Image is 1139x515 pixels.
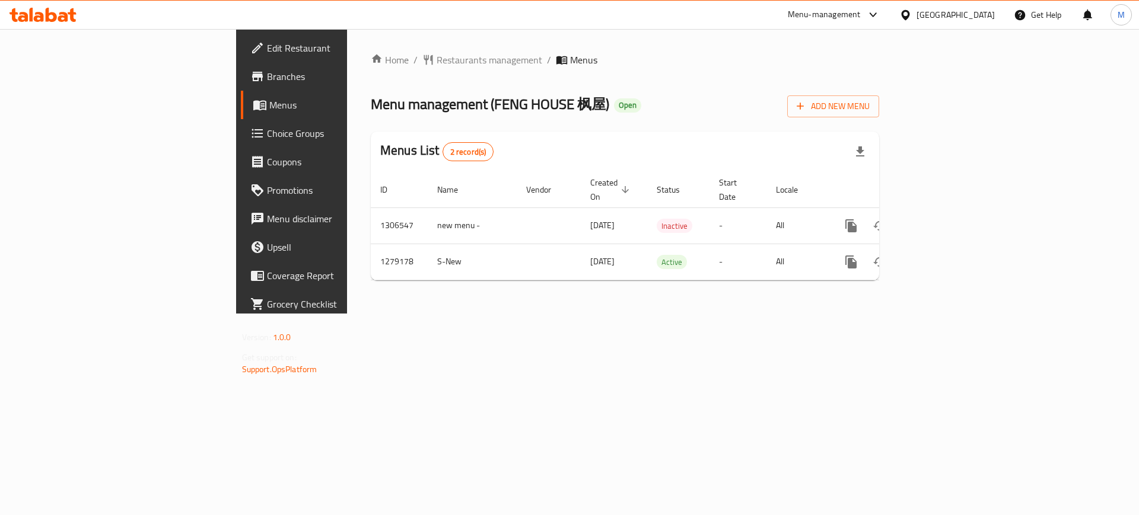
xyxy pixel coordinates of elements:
span: M [1118,8,1125,21]
a: Restaurants management [422,53,542,67]
span: 1.0.0 [273,330,291,345]
td: - [710,244,766,280]
a: Grocery Checklist [241,290,427,318]
div: Export file [846,137,874,166]
span: Menus [570,53,597,67]
a: Branches [241,62,427,91]
a: Support.OpsPlatform [242,362,317,377]
button: more [837,212,866,240]
th: Actions [828,172,960,208]
span: 2 record(s) [443,146,494,158]
span: Coverage Report [267,268,417,283]
td: - [710,207,766,244]
button: more [837,248,866,276]
span: Promotions [267,183,417,197]
span: Upsell [267,240,417,254]
span: [DATE] [590,217,615,233]
button: Change Status [866,212,894,240]
a: Menus [241,91,427,119]
span: Vendor [526,183,567,197]
div: Menu-management [788,8,861,22]
a: Promotions [241,176,427,204]
h2: Menus List [380,142,494,161]
span: Menu management ( FENG HOUSE 枫屋 ) [371,91,609,117]
td: S-New [428,244,517,280]
span: Active [657,255,687,269]
span: ID [380,183,403,197]
span: [DATE] [590,254,615,269]
span: Restaurants management [437,53,542,67]
a: Coverage Report [241,261,427,290]
span: Get support on: [242,350,297,365]
nav: breadcrumb [371,53,879,67]
td: All [766,244,828,280]
div: [GEOGRAPHIC_DATA] [917,8,995,21]
li: / [547,53,551,67]
span: Edit Restaurant [267,41,417,55]
td: All [766,207,828,244]
span: Add New Menu [797,99,870,114]
span: Created On [590,175,633,204]
span: Inactive [657,219,692,233]
span: Status [657,183,695,197]
span: Grocery Checklist [267,297,417,311]
span: Name [437,183,473,197]
span: Open [614,100,641,110]
span: Menus [269,98,417,112]
a: Choice Groups [241,119,427,148]
table: enhanced table [371,172,960,280]
span: Choice Groups [267,126,417,140]
a: Menu disclaimer [241,204,427,233]
button: Add New Menu [787,95,879,117]
span: Locale [776,183,813,197]
a: Upsell [241,233,427,261]
div: Total records count [443,142,494,161]
div: Open [614,98,641,113]
td: new menu - [428,207,517,244]
a: Coupons [241,148,427,176]
span: Branches [267,69,417,84]
span: Coupons [267,155,417,169]
span: Start Date [719,175,752,204]
span: Version: [242,330,271,345]
button: Change Status [866,248,894,276]
a: Edit Restaurant [241,34,427,62]
span: Menu disclaimer [267,212,417,226]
